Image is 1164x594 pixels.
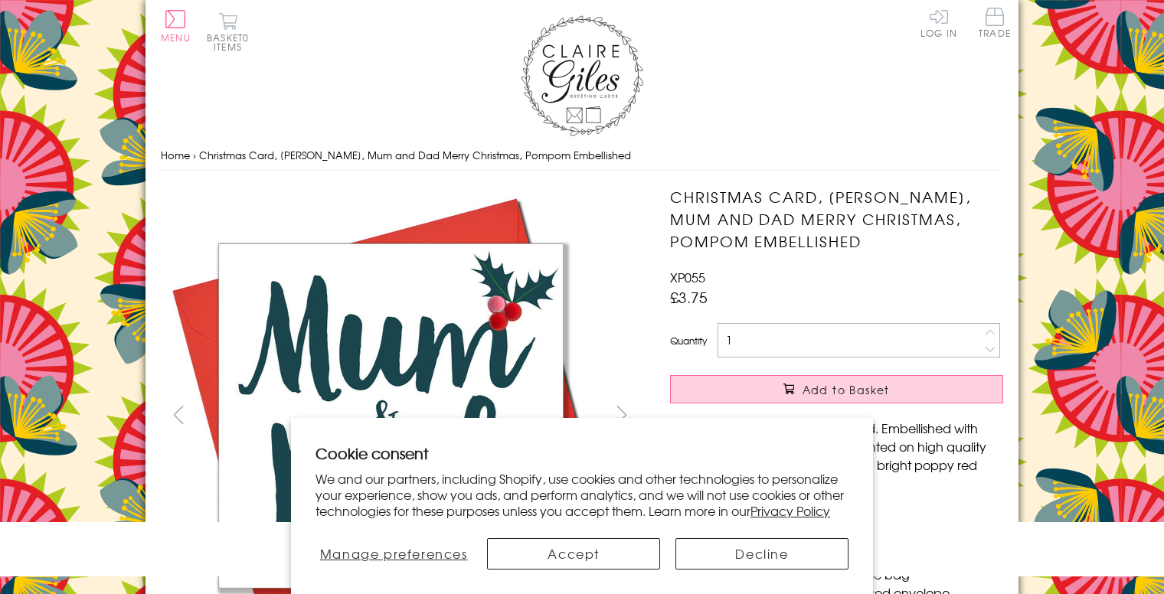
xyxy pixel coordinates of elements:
span: £3.75 [670,286,708,308]
span: Christmas Card, [PERSON_NAME], Mum and Dad Merry Christmas, Pompom Embellished [199,148,631,162]
h1: Christmas Card, [PERSON_NAME], Mum and Dad Merry Christmas, Pompom Embellished [670,186,1003,252]
button: Menu [161,10,191,42]
button: Manage preferences [316,538,472,570]
span: › [193,148,196,162]
span: Menu [161,31,191,44]
a: Log In [920,8,957,38]
button: Add to Basket [670,375,1003,403]
button: Accept [487,538,660,570]
button: next [605,397,639,432]
span: Manage preferences [320,544,468,563]
span: 0 items [214,31,249,54]
span: Trade [979,8,1011,38]
span: XP055 [670,268,705,286]
span: Add to Basket [803,382,890,397]
img: Claire Giles Greetings Cards [521,15,643,136]
button: prev [161,397,195,432]
label: Quantity [670,334,707,348]
a: Home [161,148,190,162]
button: Basket0 items [207,12,249,51]
a: Privacy Policy [750,501,830,520]
button: Decline [675,538,848,570]
h2: Cookie consent [316,442,848,464]
p: We and our partners, including Shopify, use cookies and other technologies to personalize your ex... [316,471,848,518]
nav: breadcrumbs [161,140,1003,171]
a: Trade [979,8,1011,41]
